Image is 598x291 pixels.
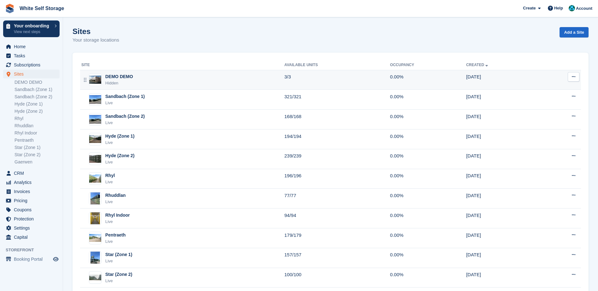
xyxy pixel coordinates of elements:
td: 100/100 [284,268,390,288]
img: Image of Hyde (Zone 2) site [89,155,101,163]
td: 196/196 [284,169,390,189]
p: View next steps [14,29,51,35]
div: Star (Zone 1) [105,251,132,258]
img: Image of Star (Zone 1) site [90,251,100,264]
span: CRM [14,169,52,178]
a: menu [3,169,60,178]
div: Live [105,278,132,284]
div: Pentraeth [105,232,126,238]
span: Help [554,5,563,11]
td: [DATE] [466,228,539,248]
td: 0.00% [390,189,466,208]
td: [DATE] [466,169,539,189]
td: 157/157 [284,248,390,268]
div: DEMO DEMO [105,73,133,80]
img: Image of Rhuddlan site [90,192,100,205]
a: menu [3,233,60,242]
div: Rhyl [105,172,115,179]
td: [DATE] [466,189,539,208]
td: 0.00% [390,169,466,189]
td: 0.00% [390,129,466,149]
td: 77/77 [284,189,390,208]
span: Tasks [14,51,52,60]
td: 0.00% [390,268,466,288]
img: Image of Sandbach (Zone 1) site [89,95,101,104]
img: Image of Sandbach (Zone 2) site [89,115,101,124]
a: menu [3,224,60,232]
td: 0.00% [390,70,466,90]
td: 94/94 [284,208,390,228]
a: DEMO DEMO [15,79,60,85]
a: White Self Storage [17,3,67,14]
td: 0.00% [390,90,466,110]
a: Your onboarding View next steps [3,20,60,37]
a: Preview store [52,255,60,263]
div: Live [105,258,132,264]
td: 0.00% [390,110,466,129]
a: Rhuddlan [15,123,60,129]
span: Capital [14,233,52,242]
div: Live [105,159,135,165]
a: menu [3,196,60,205]
td: [DATE] [466,129,539,149]
div: Star (Zone 2) [105,271,132,278]
td: 0.00% [390,248,466,268]
a: menu [3,70,60,78]
img: Image of Rhyl Indoor site [90,212,100,225]
a: Star (Zone 1) [15,145,60,151]
span: Account [576,5,592,12]
a: menu [3,178,60,187]
th: Available Units [284,60,390,70]
span: Coupons [14,205,52,214]
a: Hyde (Zone 2) [15,108,60,114]
a: Sandbach (Zone 2) [15,94,60,100]
a: Pentraeth [15,137,60,143]
div: Live [105,100,145,106]
div: Live [105,140,135,146]
div: Live [105,199,126,205]
a: menu [3,51,60,60]
a: Rhyl [15,116,60,122]
a: Sandbach (Zone 1) [15,87,60,93]
td: 194/194 [284,129,390,149]
td: [DATE] [466,268,539,288]
div: Hyde (Zone 1) [105,133,135,140]
td: [DATE] [466,110,539,129]
a: menu [3,255,60,264]
div: Live [105,219,130,225]
p: Your storage locations [73,37,119,44]
div: Hyde (Zone 2) [105,152,135,159]
span: Booking Portal [14,255,52,264]
td: 0.00% [390,149,466,169]
a: Rhyl Indoor [15,130,60,136]
span: Home [14,42,52,51]
p: Your onboarding [14,24,51,28]
img: Jay White [569,5,575,11]
span: Subscriptions [14,60,52,69]
a: menu [3,187,60,196]
span: Protection [14,214,52,223]
a: Created [466,63,489,67]
div: Sandbach (Zone 2) [105,113,145,120]
span: Create [523,5,536,11]
td: [DATE] [466,248,539,268]
a: menu [3,42,60,51]
img: Image of DEMO DEMO site [89,76,101,84]
div: Hidden [105,80,133,86]
div: Live [105,238,126,245]
img: Image of Star (Zone 2) site [89,275,101,280]
a: Add a Site [560,27,589,37]
img: Image of Pentraeth site [89,234,101,242]
td: 0.00% [390,208,466,228]
td: [DATE] [466,149,539,169]
div: Live [105,120,145,126]
span: Analytics [14,178,52,187]
div: Rhuddlan [105,192,126,199]
span: Sites [14,70,52,78]
td: 168/168 [284,110,390,129]
div: Sandbach (Zone 1) [105,93,145,100]
th: Site [80,60,284,70]
td: [DATE] [466,90,539,110]
a: Hyde (Zone 1) [15,101,60,107]
td: 321/321 [284,90,390,110]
